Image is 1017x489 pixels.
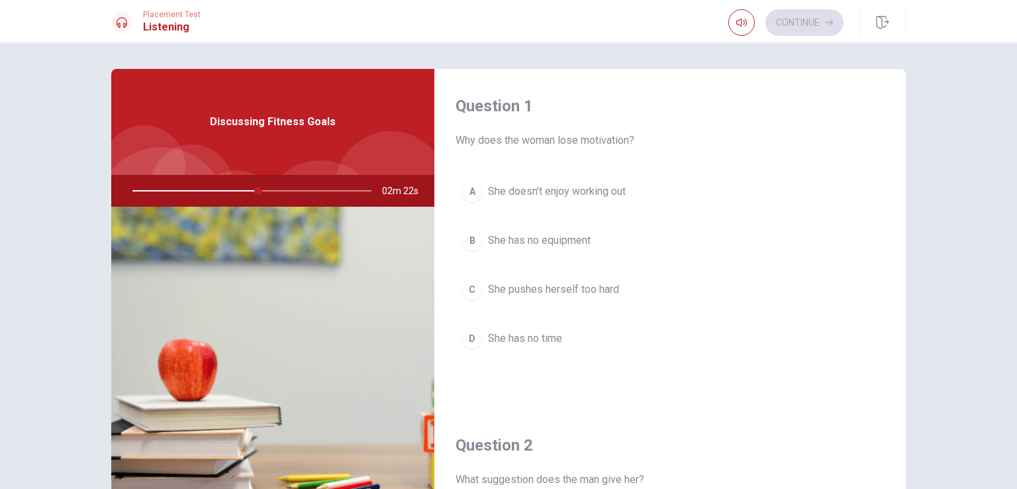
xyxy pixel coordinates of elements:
span: She has no equipment [488,233,591,248]
h4: Question 2 [456,435,885,456]
div: C [461,279,483,300]
button: AShe doesn’t enjoy working out [456,175,885,208]
button: BShe has no equipment [456,224,885,257]
div: D [461,328,483,349]
span: Placement Test [143,10,201,19]
span: She pushes herself too hard [488,282,619,298]
div: A [461,181,483,202]
div: B [461,230,483,251]
button: CShe pushes herself too hard [456,273,885,306]
span: What suggestion does the man give her? [456,472,885,488]
span: 02m 22s [382,175,429,207]
h1: Listening [143,19,201,35]
span: She has no time [488,331,562,347]
button: DShe has no time [456,322,885,355]
span: Why does the woman lose motivation? [456,133,885,148]
span: Discussing Fitness Goals [210,114,336,130]
span: She doesn’t enjoy working out [488,184,626,199]
h4: Question 1 [456,95,885,117]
